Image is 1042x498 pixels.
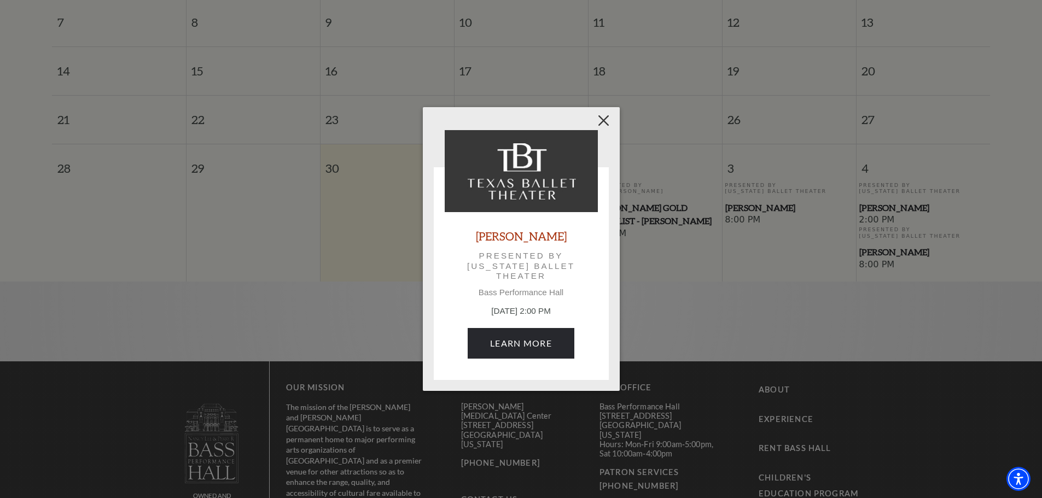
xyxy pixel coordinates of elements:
p: Bass Performance Hall [445,288,598,297]
a: [PERSON_NAME] [476,229,567,243]
img: Peter Pan [445,130,598,212]
a: October 4, 2:00 PM Learn More [468,328,574,359]
p: [DATE] 2:00 PM [445,305,598,318]
p: Presented by [US_STATE] Ballet Theater [460,251,583,281]
div: Accessibility Menu [1006,467,1031,491]
button: Close [593,110,614,131]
